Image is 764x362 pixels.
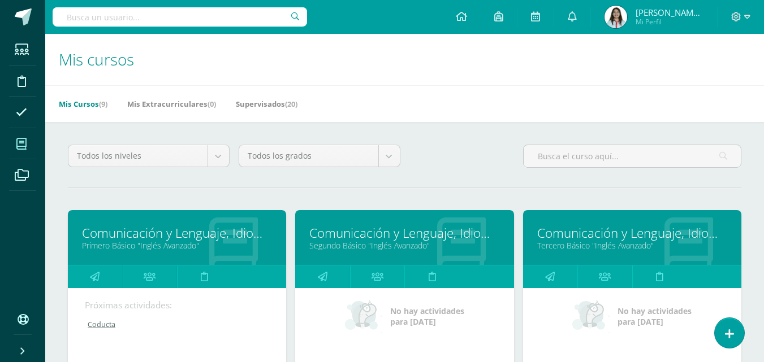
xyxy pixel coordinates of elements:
[236,95,297,113] a: Supervisados(20)
[572,299,610,333] img: no_activities_small.png
[285,99,297,109] span: (20)
[524,145,741,167] input: Busca el curso aquí...
[636,17,703,27] span: Mi Perfil
[68,145,229,167] a: Todos los niveles
[82,224,272,242] a: Comunicación y Lenguaje, Idioma Extranjero
[82,240,272,251] a: Primero Básico "Inglés Avanzado"
[309,240,499,251] a: Segundo Básico "Inglés Avanzado"
[537,224,727,242] a: Comunicación y Lenguaje, Idioma Extranjero
[59,49,134,70] span: Mis cursos
[636,7,703,18] span: [PERSON_NAME] [PERSON_NAME]
[605,6,627,28] img: 211620a42b4d4c323798e66537dd9bac.png
[345,299,382,333] img: no_activities_small.png
[85,299,269,311] div: Próximas actividades:
[208,99,216,109] span: (0)
[618,306,692,327] span: No hay actividades para [DATE]
[239,145,400,167] a: Todos los grados
[537,240,727,251] a: Tercero Básico "Inglés Avanzado"
[390,306,464,327] span: No hay actividades para [DATE]
[127,95,216,113] a: Mis Extracurriculares(0)
[53,7,307,27] input: Busca un usuario...
[85,320,270,329] a: Coducta
[99,99,107,109] span: (9)
[248,145,370,167] span: Todos los grados
[77,145,199,167] span: Todos los niveles
[59,95,107,113] a: Mis Cursos(9)
[309,224,499,242] a: Comunicación y Lenguaje, Idioma Extranjero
